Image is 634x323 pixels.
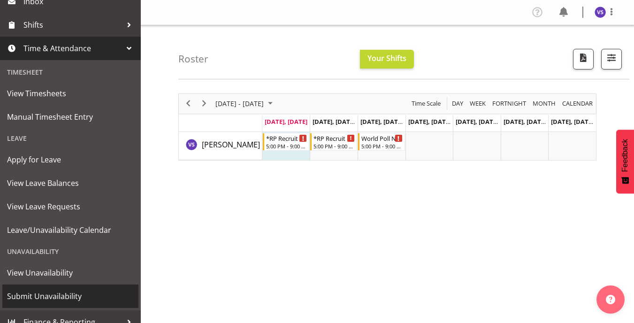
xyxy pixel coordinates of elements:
[266,133,307,143] div: *RP Recruit Tracks Weeknights
[451,98,465,109] button: Timeline Day
[313,117,355,126] span: [DATE], [DATE]
[178,93,596,161] div: Timeline Week of September 29, 2025
[214,98,265,109] span: [DATE] - [DATE]
[504,117,546,126] span: [DATE], [DATE]
[23,18,122,32] span: Shifts
[7,110,134,124] span: Manual Timesheet Entry
[182,98,195,109] button: Previous
[266,142,307,150] div: 5:00 PM - 9:00 PM
[198,98,211,109] button: Next
[262,132,596,160] table: Timeline Week of September 29, 2025
[7,289,134,303] span: Submit Unavailability
[263,133,310,151] div: Virender Singh"s event - *RP Recruit Tracks Weeknights Begin From Monday, September 29, 2025 at 5...
[2,285,138,308] a: Submit Unavailability
[360,50,414,69] button: Your Shifts
[196,94,212,114] div: next period
[469,98,487,109] span: Week
[7,200,134,214] span: View Leave Requests
[601,49,622,69] button: Filter Shifts
[621,139,629,172] span: Feedback
[2,148,138,171] a: Apply for Leave
[408,117,451,126] span: [DATE], [DATE]
[451,98,464,109] span: Day
[551,117,594,126] span: [DATE], [DATE]
[7,223,134,237] span: Leave/Unavailability Calendar
[179,132,262,160] td: Virender Singh resource
[491,98,527,109] span: Fortnight
[2,62,138,82] div: Timesheet
[456,117,498,126] span: [DATE], [DATE]
[361,142,403,150] div: 5:00 PM - 9:00 PM
[310,133,357,151] div: Virender Singh"s event - *RP Recruit Tracks Weeknights Begin From Tuesday, September 30, 2025 at ...
[532,98,557,109] span: Month
[411,98,442,109] span: Time Scale
[2,105,138,129] a: Manual Timesheet Entry
[468,98,488,109] button: Timeline Week
[265,117,307,126] span: [DATE], [DATE]
[367,53,406,63] span: Your Shifts
[531,98,558,109] button: Timeline Month
[2,242,138,261] div: Unavailability
[358,133,405,151] div: Virender Singh"s event - World Poll NZ Aust Training ?? Begin From Wednesday, October 1, 2025 at ...
[2,195,138,218] a: View Leave Requests
[595,7,606,18] img: virender-singh11427.jpg
[2,218,138,242] a: Leave/Unavailability Calendar
[2,129,138,148] div: Leave
[313,133,355,143] div: *RP Recruit Tracks Weeknights
[202,139,260,150] a: [PERSON_NAME]
[361,133,403,143] div: World Poll NZ Aust Training ??
[178,54,208,64] h4: Roster
[561,98,595,109] button: Month
[214,98,277,109] button: September 2025
[7,153,134,167] span: Apply for Leave
[212,94,278,114] div: Sep 29 - Oct 05, 2025
[23,41,122,55] span: Time & Attendance
[2,261,138,285] a: View Unavailability
[180,94,196,114] div: previous period
[360,117,403,126] span: [DATE], [DATE]
[606,295,615,304] img: help-xxl-2.png
[7,176,134,190] span: View Leave Balances
[7,266,134,280] span: View Unavailability
[7,86,134,100] span: View Timesheets
[573,49,594,69] button: Download a PDF of the roster according to the set date range.
[410,98,443,109] button: Time Scale
[2,82,138,105] a: View Timesheets
[561,98,594,109] span: calendar
[313,142,355,150] div: 5:00 PM - 9:00 PM
[616,130,634,193] button: Feedback - Show survey
[2,171,138,195] a: View Leave Balances
[491,98,528,109] button: Fortnight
